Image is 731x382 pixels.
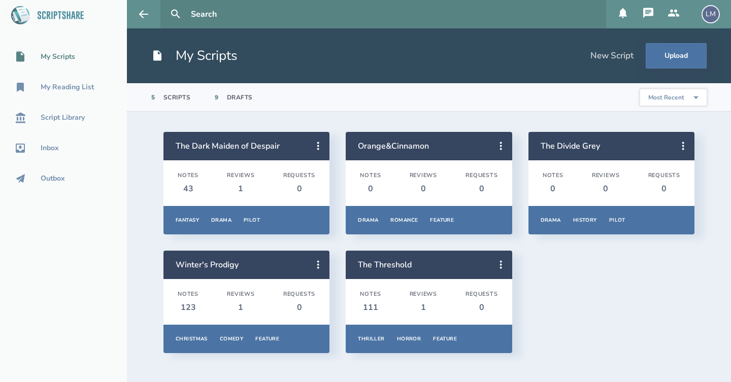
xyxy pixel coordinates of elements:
div: 0 [466,183,497,194]
div: Feature [430,217,454,224]
div: Inbox [41,144,59,152]
div: Requests [283,172,315,179]
div: Comedy [220,335,244,342]
div: 1 [410,302,438,313]
div: 0 [283,302,315,313]
div: 9 [215,93,219,101]
a: The Divide Grey [541,141,600,152]
div: LM [702,5,720,23]
div: 123 [178,302,198,313]
a: Orange&Cinnamon [358,141,429,152]
div: 5 [151,93,155,101]
div: Reviews [592,172,620,179]
div: Requests [648,172,680,179]
div: Scripts [163,93,191,101]
div: 0 [648,183,680,194]
div: Reviews [227,291,255,298]
div: Christmas [176,335,208,342]
div: Requests [466,172,497,179]
div: Feature [255,335,279,342]
div: Romance [390,217,418,224]
div: Reviews [410,172,438,179]
div: 1 [227,302,255,313]
div: Requests [466,291,497,298]
div: Reviews [410,291,438,298]
div: Horror [397,335,421,342]
div: Pilot [609,217,625,224]
div: 0 [466,302,497,313]
div: 0 [410,183,438,194]
div: 43 [178,183,198,194]
div: Script Library [41,114,85,122]
a: The Dark Maiden of Despair [176,141,280,152]
div: Notes [543,172,563,179]
a: Winter's Prodigy [176,259,239,270]
div: Requests [283,291,315,298]
div: 0 [543,183,563,194]
div: 0 [283,183,315,194]
div: Fantasy [176,217,199,224]
div: Drama [541,217,561,224]
div: Notes [360,291,381,298]
div: Drama [211,217,231,224]
div: 0 [360,183,381,194]
div: Notes [178,291,198,298]
div: Feature [433,335,457,342]
div: Thriller [358,335,384,342]
div: Outbox [41,175,65,183]
div: 1 [227,183,255,194]
div: Drama [358,217,378,224]
div: Notes [360,172,381,179]
div: 111 [360,302,381,313]
div: My Reading List [41,83,94,91]
div: Notes [178,172,198,179]
h1: My Scripts [151,47,238,65]
div: History [573,217,597,224]
div: Drafts [227,93,253,101]
button: Upload [646,43,707,68]
div: Pilot [244,217,260,224]
a: The Threshold [358,259,412,270]
div: New Script [590,50,634,61]
div: 0 [592,183,620,194]
div: My Scripts [41,53,75,61]
div: Reviews [227,172,255,179]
